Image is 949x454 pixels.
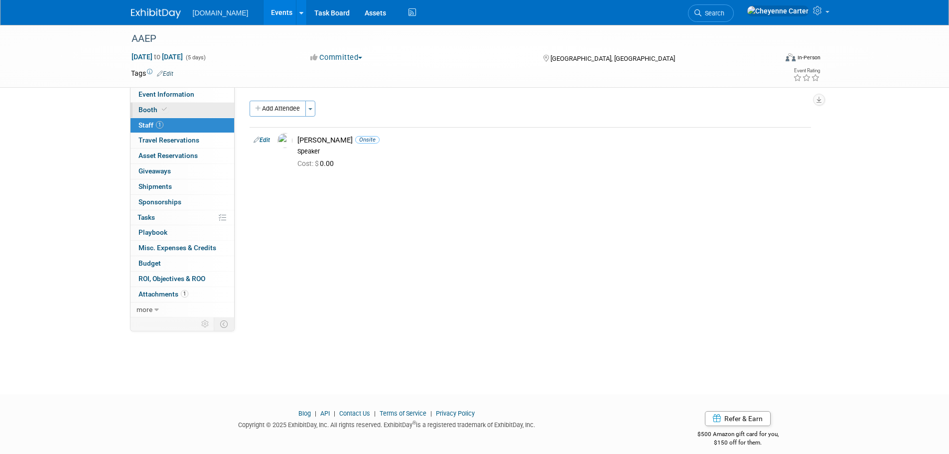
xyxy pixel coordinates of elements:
a: Booth [131,103,234,118]
a: Shipments [131,179,234,194]
a: Tasks [131,210,234,225]
a: Staff1 [131,118,234,133]
span: 1 [181,290,188,298]
a: Playbook [131,225,234,240]
a: Budget [131,256,234,271]
a: Search [688,4,734,22]
div: [PERSON_NAME] [297,136,807,145]
span: ROI, Objectives & ROO [138,275,205,283]
span: Travel Reservations [138,136,199,144]
a: more [131,303,234,317]
div: Copyright © 2025 ExhibitDay, Inc. All rights reserved. ExhibitDay is a registered trademark of Ex... [131,418,643,430]
div: In-Person [797,54,820,61]
div: $500 Amazon gift card for you, [658,424,818,447]
img: ExhibitDay [131,8,181,18]
td: Tags [131,68,173,78]
td: Toggle Event Tabs [214,317,234,330]
span: Staff [138,121,163,129]
span: Cost: $ [297,159,320,167]
img: Format-Inperson.png [786,53,796,61]
div: Speaker [297,148,807,155]
a: Edit [157,70,173,77]
a: Giveaways [131,164,234,179]
img: Cheyenne Carter [747,5,809,16]
button: Add Attendee [250,101,306,117]
div: AAEP [128,30,762,48]
span: | [312,410,319,417]
span: Budget [138,259,161,267]
a: Edit [254,137,270,144]
span: more [136,305,152,313]
span: Attachments [138,290,188,298]
div: Event Rating [793,68,820,73]
a: Sponsorships [131,195,234,210]
span: Event Information [138,90,194,98]
span: Sponsorships [138,198,181,206]
a: Terms of Service [380,410,426,417]
a: Travel Reservations [131,133,234,148]
span: | [331,410,338,417]
a: Blog [298,410,311,417]
td: Personalize Event Tab Strip [197,317,214,330]
sup: ® [412,420,416,426]
a: Privacy Policy [436,410,475,417]
span: Shipments [138,182,172,190]
span: Playbook [138,228,167,236]
span: Search [701,9,724,17]
a: Event Information [131,87,234,102]
span: Asset Reservations [138,151,198,159]
span: Giveaways [138,167,171,175]
span: (5 days) [185,54,206,61]
span: 1 [156,121,163,129]
span: 0.00 [297,159,338,167]
i: Booth reservation complete [162,107,167,112]
div: Event Format [718,52,821,67]
span: Misc. Expenses & Credits [138,244,216,252]
a: Refer & Earn [705,411,771,426]
span: to [152,53,162,61]
span: | [372,410,378,417]
span: Onsite [355,136,380,144]
a: Attachments1 [131,287,234,302]
span: Tasks [137,213,155,221]
a: ROI, Objectives & ROO [131,272,234,287]
a: Misc. Expenses & Credits [131,241,234,256]
button: Committed [307,52,366,63]
span: [DATE] [DATE] [131,52,183,61]
a: Contact Us [339,410,370,417]
span: [GEOGRAPHIC_DATA], [GEOGRAPHIC_DATA] [550,55,675,62]
span: | [428,410,434,417]
span: [DOMAIN_NAME] [193,9,249,17]
span: Booth [138,106,169,114]
div: $150 off for them. [658,439,818,447]
a: API [320,410,330,417]
a: Asset Reservations [131,149,234,163]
